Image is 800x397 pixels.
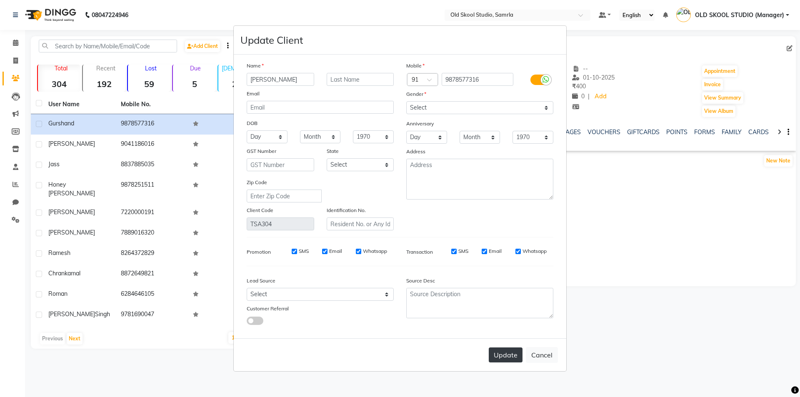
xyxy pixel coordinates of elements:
[247,248,271,256] label: Promotion
[489,247,502,255] label: Email
[247,120,257,127] label: DOB
[363,247,387,255] label: Whatsapp
[299,247,309,255] label: SMS
[526,347,558,363] button: Cancel
[247,179,267,186] label: Zip Code
[442,73,514,86] input: Mobile
[247,158,314,171] input: GST Number
[327,73,394,86] input: Last Name
[406,120,434,127] label: Anniversary
[329,247,342,255] label: Email
[406,248,433,256] label: Transaction
[240,32,303,47] h4: Update Client
[247,190,322,202] input: Enter Zip Code
[247,90,260,97] label: Email
[327,207,366,214] label: Identification No.
[247,62,264,70] label: Name
[406,90,426,98] label: Gender
[247,305,289,312] label: Customer Referral
[406,62,425,70] label: Mobile
[247,217,314,230] input: Client Code
[247,277,275,285] label: Lead Source
[327,147,339,155] label: State
[406,148,425,155] label: Address
[327,217,394,230] input: Resident No. or Any Id
[522,247,547,255] label: Whatsapp
[406,277,435,285] label: Source Desc
[489,347,522,362] button: Update
[247,73,314,86] input: First Name
[458,247,468,255] label: SMS
[247,101,394,114] input: Email
[247,147,276,155] label: GST Number
[247,207,273,214] label: Client Code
